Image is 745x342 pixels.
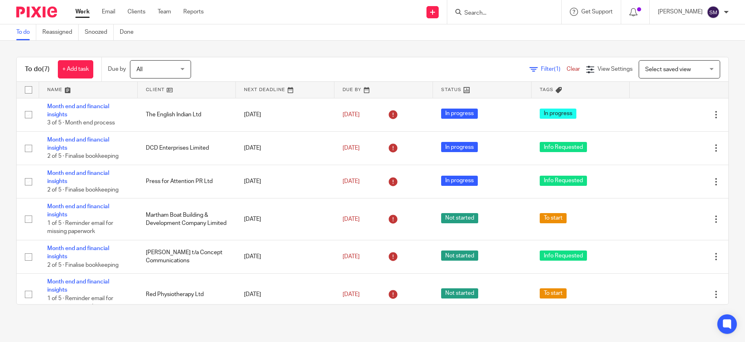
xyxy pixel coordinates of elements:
span: All [136,67,143,72]
a: Reports [183,8,204,16]
a: Month end and financial insights [47,170,109,184]
span: To start [540,288,567,298]
td: Martham Boat Building & Development Company Limited [138,198,236,240]
td: [PERSON_NAME] t/a Concept Communications [138,240,236,273]
span: View Settings [598,66,633,72]
span: Info Requested [540,176,587,186]
a: Month end and financial insights [47,246,109,259]
span: Tags [540,87,554,92]
span: [DATE] [343,292,360,297]
span: Not started [441,213,478,223]
input: Search [464,10,537,17]
span: To start [540,213,567,223]
p: Due by [108,65,126,73]
span: Select saved view [645,67,691,72]
td: [DATE] [236,131,334,165]
a: Month end and financial insights [47,137,109,151]
h1: To do [25,65,50,74]
a: Team [158,8,171,16]
span: [DATE] [343,254,360,259]
a: Month end and financial insights [47,104,109,118]
td: [DATE] [236,198,334,240]
a: Month end and financial insights [47,279,109,293]
span: In progress [441,176,478,186]
a: Clear [567,66,580,72]
img: svg%3E [707,6,720,19]
span: [DATE] [343,216,360,222]
span: 1 of 5 · Reminder email for missing paperwork [47,296,113,310]
a: Reassigned [42,24,79,40]
span: 2 of 5 · Finalise bookkeeping [47,154,119,159]
span: Not started [441,288,478,298]
span: Get Support [581,9,613,15]
span: In progress [441,142,478,152]
span: 2 of 5 · Finalise bookkeeping [47,187,119,193]
td: [DATE] [236,98,334,131]
a: Snoozed [85,24,114,40]
span: [DATE] [343,112,360,118]
td: DCD Enterprises Limited [138,131,236,165]
a: Clients [127,8,145,16]
span: Not started [441,251,478,261]
span: (1) [554,66,560,72]
img: Pixie [16,7,57,17]
p: [PERSON_NAME] [658,8,703,16]
span: In progress [441,109,478,119]
td: [DATE] [236,274,334,316]
td: Press for Attention PR Ltd [138,165,236,198]
td: Red Physiotherapy Ltd [138,274,236,316]
span: 3 of 5 · Month end process [47,120,115,126]
span: [DATE] [343,179,360,184]
span: Info Requested [540,142,587,152]
span: 2 of 5 · Finalise bookkeeping [47,262,119,268]
a: To do [16,24,36,40]
span: (7) [42,66,50,72]
a: Email [102,8,115,16]
td: [DATE] [236,165,334,198]
span: [DATE] [343,145,360,151]
a: Month end and financial insights [47,204,109,218]
span: Info Requested [540,251,587,261]
span: 1 of 5 · Reminder email for missing paperwork [47,220,113,235]
span: Filter [541,66,567,72]
a: + Add task [58,60,93,78]
td: [DATE] [236,240,334,273]
a: Work [75,8,90,16]
td: The English Indian Ltd [138,98,236,131]
span: In progress [540,109,576,119]
a: Done [120,24,140,40]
